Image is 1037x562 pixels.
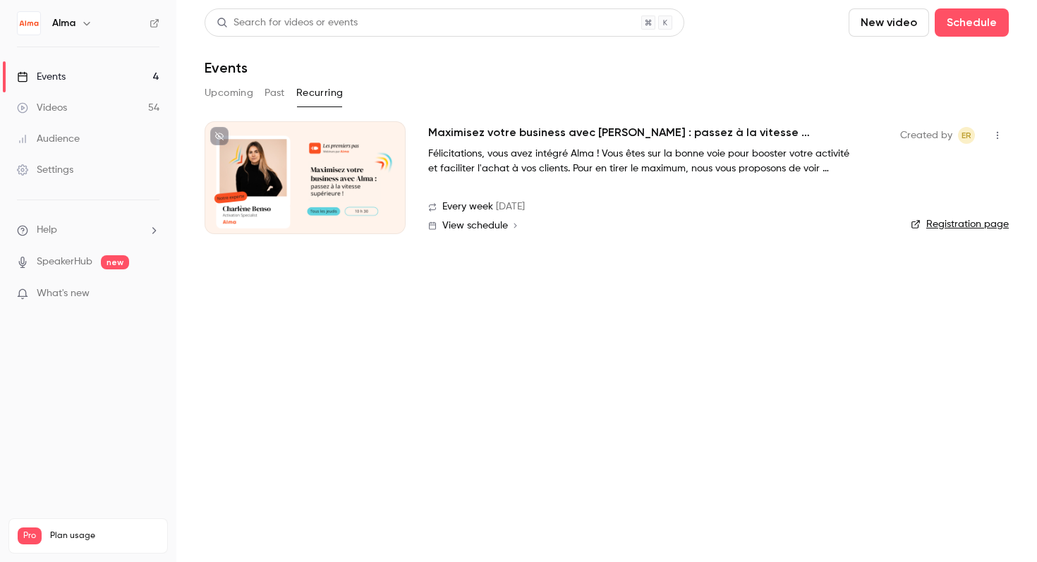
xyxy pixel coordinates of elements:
span: Every week [442,200,493,214]
a: Maximisez votre business avec [PERSON_NAME] : passez à la vitesse supérieure ! [428,124,851,141]
span: What's new [37,286,90,301]
div: Settings [17,163,73,177]
span: Pro [18,527,42,544]
p: Félicitations, vous avez intégré Alma ! Vous êtes sur la bonne voie pour booster votre activité e... [428,147,851,176]
div: Search for videos or events [217,16,358,30]
button: Upcoming [205,82,253,104]
span: Created by [900,127,952,144]
span: [DATE] [496,200,525,214]
button: Schedule [935,8,1009,37]
a: SpeakerHub [37,255,92,269]
span: ER [962,127,971,144]
span: Eric ROMER [958,127,975,144]
li: help-dropdown-opener [17,223,159,238]
div: Events [17,70,66,84]
span: View schedule [442,221,508,231]
button: New video [849,8,929,37]
span: Plan usage [50,530,159,542]
div: Videos [17,101,67,115]
img: Alma [18,12,40,35]
button: Past [265,82,285,104]
span: new [101,255,129,269]
h1: Events [205,59,248,76]
span: Help [37,223,57,238]
iframe: Noticeable Trigger [142,288,159,300]
a: View schedule [428,220,878,231]
div: Audience [17,132,80,146]
h6: Alma [52,16,75,30]
button: Recurring [296,82,344,104]
a: Registration page [911,217,1009,231]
